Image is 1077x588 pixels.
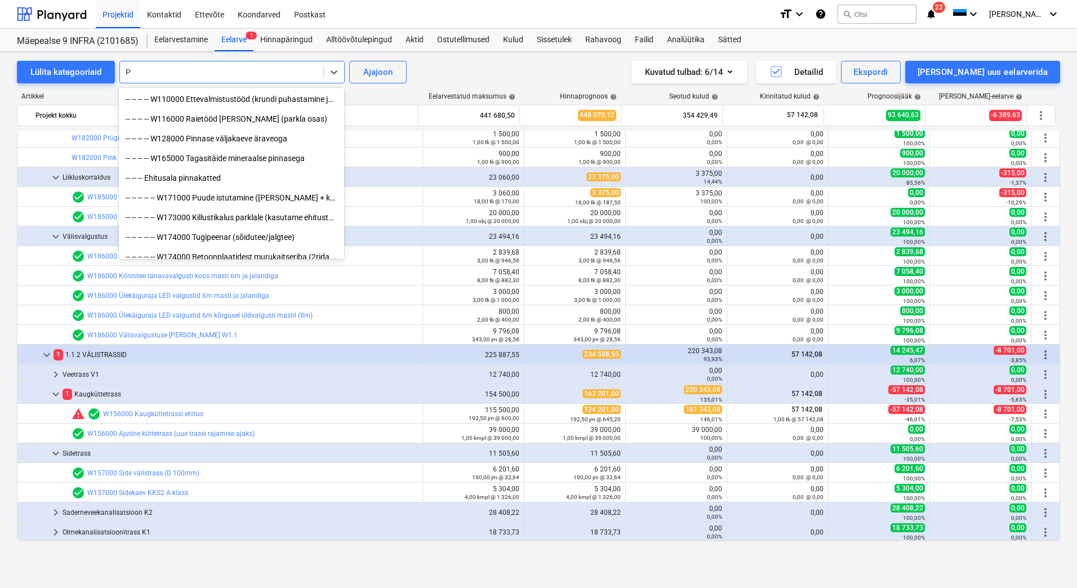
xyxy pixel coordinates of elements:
div: -- -- -- -- -- W174000 Tugipeenar (sõidutee/jalgtee) [119,228,344,246]
small: 93,93% [704,356,722,362]
div: 0,00 [732,233,824,240]
div: Kaugküttetrass [63,385,418,403]
button: [PERSON_NAME] uus eelarverida [905,61,1060,83]
a: W156000 Ajutine küttetrass (uue trassi rajamise ajaks) [87,430,255,438]
div: Lülita kategooriaid [30,65,101,79]
div: Aktid [399,29,430,51]
span: help [811,93,820,100]
span: 20 000,00 [891,208,925,217]
div: Seotud kulud [669,92,718,100]
div: 0,00 [630,150,722,166]
div: Projekt kokku [35,106,413,124]
span: Rohkem tegevusi [1039,368,1052,381]
span: Eelarvereal on 1 hinnapakkumist [72,190,85,204]
span: help [506,93,515,100]
small: 0,00% [707,336,722,342]
div: 3 375,00 [630,170,722,185]
a: W186000 Sõidutee tänavavalgusti koos masti 8m ja jalandiga [87,252,278,260]
small: 100,00% [903,298,925,304]
small: 14,44% [704,179,722,185]
div: Veetrass V1 [63,366,418,384]
span: 800,00 [900,306,925,315]
small: 100,00% [903,259,925,265]
span: Rohkem tegevusi [1039,506,1052,519]
div: -- -- -- Ehitusala pinnakatted [119,169,344,187]
small: 3,00 tk @ 1 000,00 [574,297,621,303]
div: Eelarvestatud maksumus [429,92,515,100]
small: 3,00 tk @ 1 000,00 [473,297,519,303]
span: Rohkem tegevusi [1039,210,1052,224]
span: Eelarvereal on 1 hinnapakkumist [72,328,85,342]
div: 12 740,00 [529,371,621,378]
div: 1.1.2 VÄLISTRASSID [54,346,418,364]
span: Rohkem tegevusi [1039,190,1052,204]
button: Ekspordi [841,61,900,83]
div: -- -- -- -- -- W174000 Betoonplaatidest murukaitseriba (2rida 30x30cm) [119,248,344,266]
small: 343,00 jm @ 28,56 [573,336,621,342]
a: Sissetulek [530,29,578,51]
span: 0,00 [1009,208,1026,217]
iframe: Chat Widget [1021,534,1077,588]
div: [PERSON_NAME] uus eelarverida [918,65,1048,79]
div: 0,00 [732,268,824,284]
span: Eelarvereal on 1 hinnapakkumist [72,309,85,322]
div: 441 680,50 [423,106,515,124]
span: 234 588,55 [582,350,621,359]
span: 20 000,00 [891,168,925,177]
div: Kulud [496,29,530,51]
span: Rohkem tegevusi [1039,348,1052,362]
div: Mäepealse 9 INFRA (2101685) [17,35,134,47]
div: -- -- -- -- W165000 Tagasitäide mineraalse pinnasega [119,149,344,167]
span: Rohkem tegevusi [1039,269,1052,283]
small: 8,00 tk @ 882,30 [578,277,621,283]
small: 0,00 @ 0,00 [793,336,824,342]
span: keyboard_arrow_down [49,230,63,243]
div: 0,00 [732,288,824,304]
div: -- -- -- -- W110000 Ettevalmistustööd (krundi puhastamine jms) [119,90,344,108]
div: Analüütika [660,29,711,51]
span: 1 [54,349,63,360]
small: 0,00% [1011,140,1026,146]
i: keyboard_arrow_down [967,7,980,21]
span: 0,00 [1009,326,1026,335]
a: W186000 Ülekäiguraja LED valgustid 6m kõrgusel üldvalgusti mastil (8m) [87,311,313,319]
span: 22 [933,2,945,13]
small: 0,00 @ 0,00 [793,277,824,283]
div: 0,00 [732,308,824,323]
span: keyboard_arrow_down [49,447,63,460]
span: keyboard_arrow_down [49,387,63,401]
span: 0,00 [1009,129,1026,138]
span: Rohkem tegevusi [1039,427,1052,440]
a: Alltöövõtulepingud [319,29,399,51]
small: 0,00% [1011,160,1026,166]
small: 1,00 obj @ 20 000,00 [466,218,519,224]
span: -8 701,00 [994,385,1026,394]
small: 1,00 tk @ 900,00 [578,159,621,165]
div: 20 000,00 [529,209,621,225]
span: 1 500,00 [894,129,925,138]
i: notifications [925,7,937,21]
button: Ajajoon [349,61,407,83]
span: 57 142,08 [786,110,819,120]
div: 354 429,49 [626,106,718,124]
span: Eelarvereal on 1 hinnapakkumist [72,289,85,302]
span: 1 [246,32,257,39]
div: -- -- -- -- -- W171000 Puude istutamine (sh istik + kasvumuld) [119,189,344,207]
div: Kuvatud tulbad : 6/14 [645,65,733,79]
div: Eelarvestamine [148,29,215,51]
span: 0,00 [1009,247,1026,256]
div: -- -- -- -- W116000 Raietööd lisa (parkla osas) [119,110,344,128]
div: Rahavoog [578,29,628,51]
small: 100,00% [903,160,925,166]
div: 0,00 [630,288,722,304]
div: 0,00 [732,248,824,264]
small: 0,00 @ 0,00 [793,218,824,224]
i: Abikeskus [815,7,826,21]
div: [PERSON_NAME]-eelarve [939,92,1022,100]
div: 2 839,68 [529,248,621,264]
div: 0,00 [630,268,722,284]
small: 0,00% [1011,318,1026,324]
a: Hinnapäringud [253,29,319,51]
